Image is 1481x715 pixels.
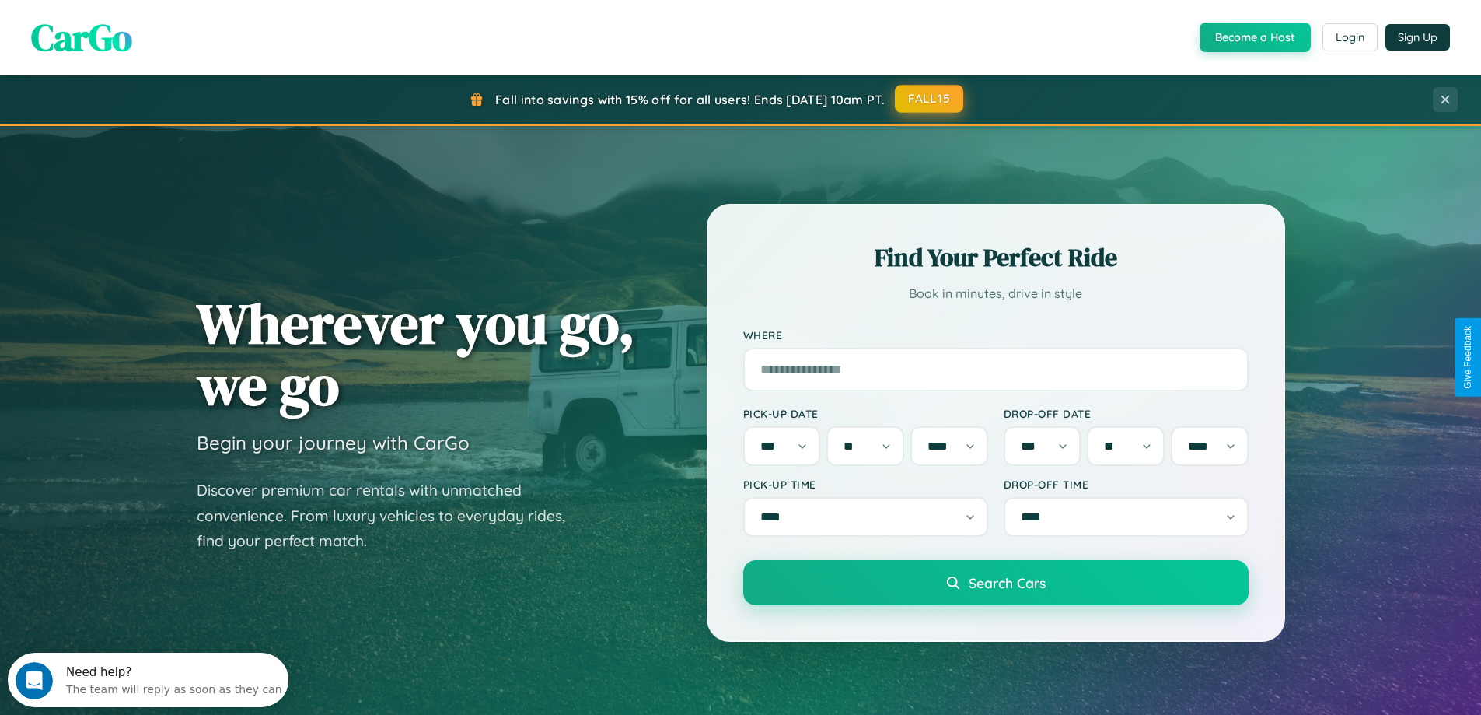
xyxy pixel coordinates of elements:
[8,653,288,707] iframe: Intercom live chat discovery launcher
[1004,407,1249,420] label: Drop-off Date
[743,282,1249,305] p: Book in minutes, drive in style
[1004,478,1249,491] label: Drop-off Time
[1385,24,1450,51] button: Sign Up
[969,574,1046,591] span: Search Cars
[58,26,274,42] div: The team will reply as soon as they can
[743,478,988,491] label: Pick-up Time
[16,662,53,699] iframe: Intercom live chat
[197,431,470,454] h3: Begin your journey with CarGo
[495,92,885,107] span: Fall into savings with 15% off for all users! Ends [DATE] 10am PT.
[31,12,132,63] span: CarGo
[1322,23,1378,51] button: Login
[58,13,274,26] div: Need help?
[743,560,1249,605] button: Search Cars
[895,85,963,113] button: FALL15
[1200,23,1311,52] button: Become a Host
[743,240,1249,275] h2: Find Your Perfect Ride
[743,328,1249,342] label: Where
[1462,326,1473,389] div: Give Feedback
[743,407,988,420] label: Pick-up Date
[6,6,289,49] div: Open Intercom Messenger
[197,293,635,415] h1: Wherever you go, we go
[197,478,585,554] p: Discover premium car rentals with unmatched convenience. From luxury vehicles to everyday rides, ...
